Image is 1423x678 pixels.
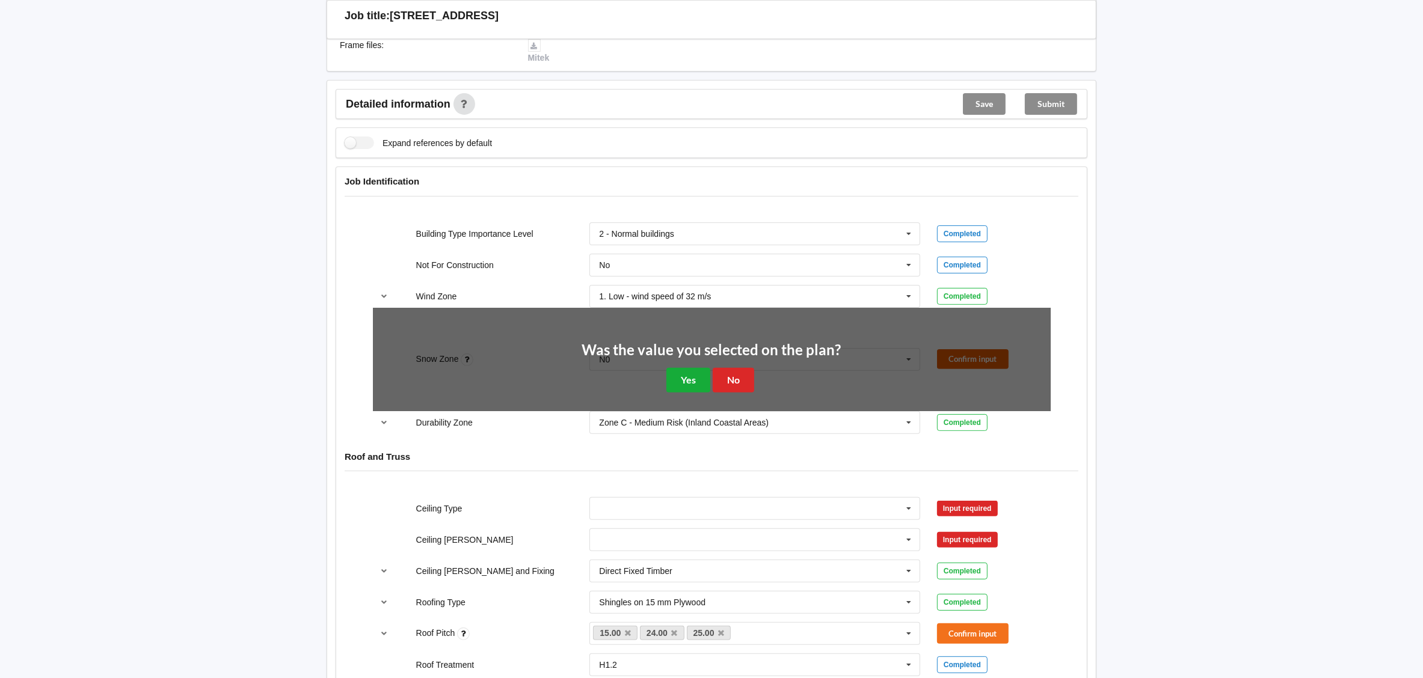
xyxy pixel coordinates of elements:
[666,368,710,392] button: Yes
[937,288,988,305] div: Completed
[416,566,555,576] label: Ceiling [PERSON_NAME] and Fixing
[593,626,638,640] a: 15.00
[416,660,475,670] label: Roof Treatment
[331,39,520,64] div: Frame files :
[599,567,672,575] div: Direct Fixed Timber
[937,414,988,431] div: Completed
[345,451,1078,462] h4: Roof and Truss
[346,99,450,109] span: Detailed information
[416,628,457,638] label: Roof Pitch
[416,229,533,239] label: Building Type Importance Level
[937,623,1009,643] button: Confirm input
[582,341,841,359] h2: Was the value you selected on the plan?
[416,260,494,270] label: Not For Construction
[599,230,674,238] div: 2 - Normal buildings
[937,563,988,579] div: Completed
[345,9,390,23] h3: Job title:
[345,176,1078,187] h4: Job Identification
[599,261,610,269] div: No
[599,292,711,301] div: 1. Low - wind speed of 32 m/s
[373,286,396,307] button: reference-toggle
[373,623,396,644] button: reference-toggle
[416,535,514,545] label: Ceiling [PERSON_NAME]
[416,292,457,301] label: Wind Zone
[416,418,473,427] label: Durability Zone
[937,594,988,611] div: Completed
[416,504,463,513] label: Ceiling Type
[937,532,998,548] div: Input required
[937,225,988,242] div: Completed
[937,501,998,516] div: Input required
[599,598,705,606] div: Shingles on 15 mm Plywood
[599,661,617,669] div: H1.2
[373,560,396,582] button: reference-toggle
[713,368,754,392] button: No
[390,9,499,23] h3: [STREET_ADDRESS]
[937,656,988,673] div: Completed
[640,626,684,640] a: 24.00
[416,597,466,607] label: Roofing Type
[345,136,492,149] label: Expand references by default
[687,626,731,640] a: 25.00
[373,591,396,613] button: reference-toggle
[937,257,988,273] div: Completed
[528,40,550,63] a: Mitek
[599,418,769,427] div: Zone C - Medium Risk (Inland Coastal Areas)
[373,412,396,433] button: reference-toggle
